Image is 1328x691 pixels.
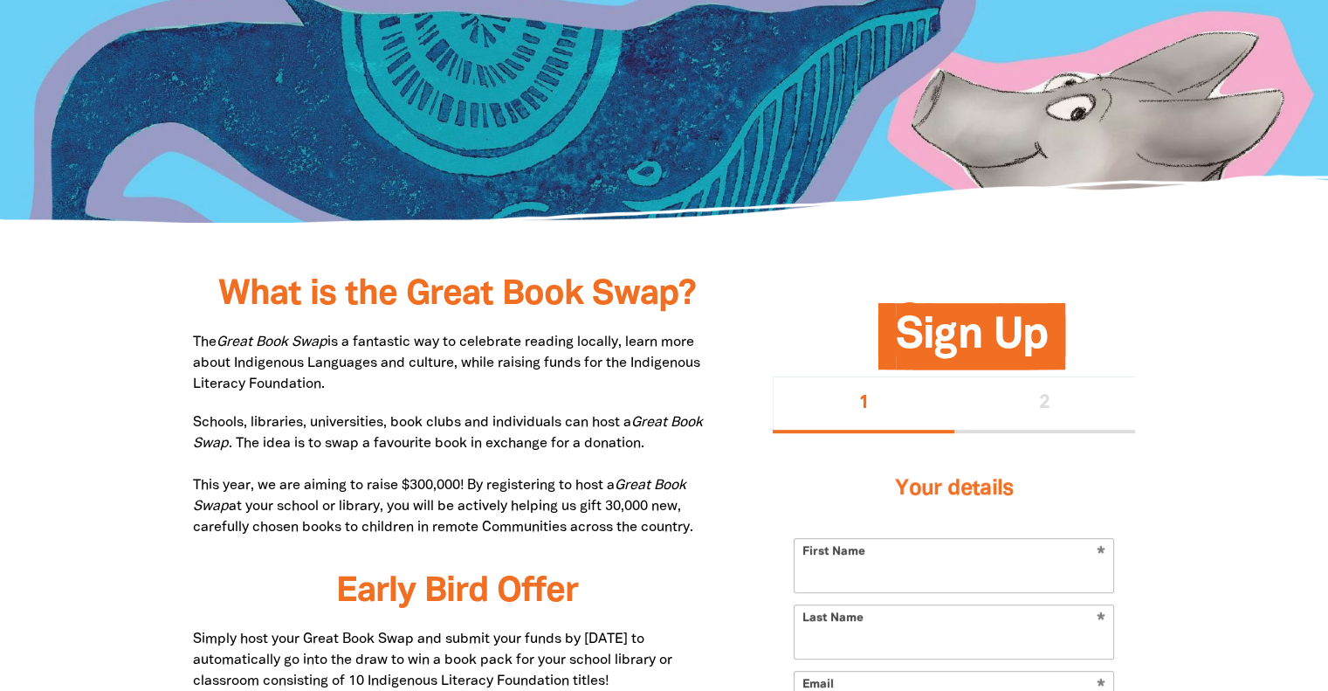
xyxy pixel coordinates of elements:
em: Great Book Swap [193,417,703,450]
span: What is the Great Book Swap? [217,279,695,311]
p: The is a fantastic way to celebrate reading locally, learn more about Indigenous Languages and cu... [193,332,721,395]
p: Schools, libraries, universities, book clubs and individuals can host a . The idea is to swap a f... [193,412,721,538]
span: Sign Up [896,317,1048,370]
h3: Your details [794,454,1114,524]
span: Early Bird Offer [335,576,577,608]
em: Great Book Swap [193,480,686,513]
em: Great Book Swap [217,336,327,349]
button: Stage 1 [773,377,954,433]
